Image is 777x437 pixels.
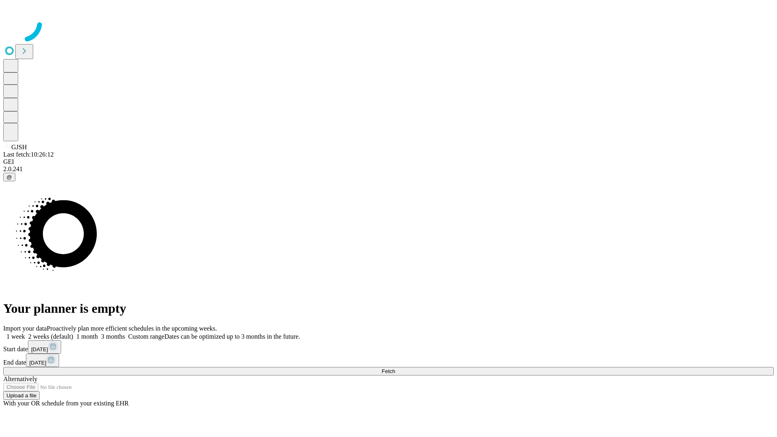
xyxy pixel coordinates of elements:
[76,333,98,340] span: 1 month
[3,367,774,375] button: Fetch
[28,340,61,354] button: [DATE]
[3,158,774,165] div: GEI
[6,174,12,180] span: @
[3,391,40,400] button: Upload a file
[3,354,774,367] div: End date
[128,333,164,340] span: Custom range
[47,325,217,332] span: Proactively plan more efficient schedules in the upcoming weeks.
[3,173,15,181] button: @
[26,354,59,367] button: [DATE]
[101,333,125,340] span: 3 months
[382,368,395,374] span: Fetch
[3,400,129,407] span: With your OR schedule from your existing EHR
[11,144,27,151] span: GJSH
[31,346,48,352] span: [DATE]
[3,375,37,382] span: Alternatively
[3,340,774,354] div: Start date
[3,165,774,173] div: 2.0.241
[3,301,774,316] h1: Your planner is empty
[3,325,47,332] span: Import your data
[28,333,73,340] span: 2 weeks (default)
[29,360,46,366] span: [DATE]
[164,333,300,340] span: Dates can be optimized up to 3 months in the future.
[6,333,25,340] span: 1 week
[3,151,54,158] span: Last fetch: 10:26:12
